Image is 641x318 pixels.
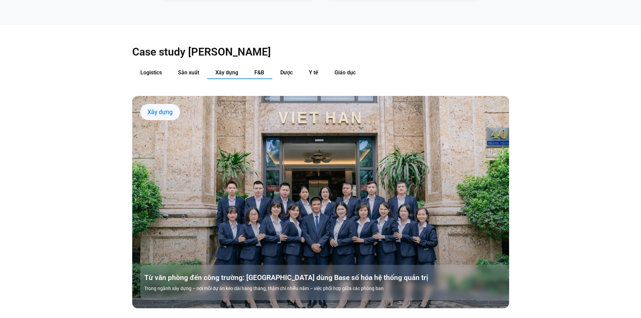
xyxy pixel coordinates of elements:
span: Sản xuất [178,69,199,76]
a: Từ văn phòng đến công trường: [GEOGRAPHIC_DATA] dùng Base số hóa hệ thống quản trị [144,273,513,282]
p: Trong ngành xây dựng – nơi mỗi dự án kéo dài hàng tháng, thậm chí nhiều năm – việc phối hợp giữa ... [144,285,513,292]
span: Logistics [140,69,162,76]
span: F&B [254,69,264,76]
span: Xây dựng [215,69,238,76]
h2: Case study [PERSON_NAME] [132,45,509,59]
span: Dược [280,69,293,76]
span: Giáo dục [334,69,356,76]
div: Xây dựng [140,104,180,120]
span: Y tế [309,69,318,76]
